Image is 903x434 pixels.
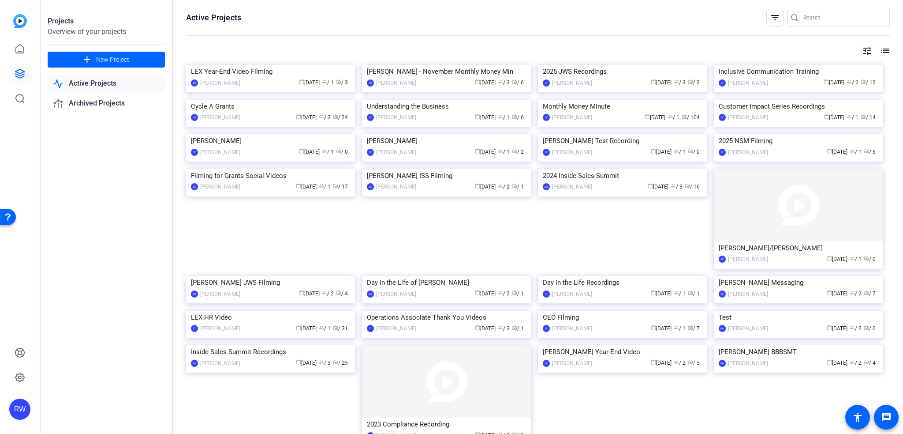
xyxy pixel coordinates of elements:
[543,169,702,182] div: 2024 Inside Sales Summit
[512,325,524,332] span: / 1
[200,290,240,298] div: [PERSON_NAME]
[543,345,702,359] div: [PERSON_NAME] Year-End Video
[645,114,665,121] span: [DATE]
[674,79,686,86] span: / 3
[651,290,656,295] span: calendar_today
[299,79,304,84] span: calendar_today
[864,359,869,365] span: radio
[719,256,726,263] div: SC
[850,256,855,261] span: group
[48,52,165,68] button: New Project
[827,148,832,154] span: calendar_today
[9,399,30,420] div: RW
[322,290,327,295] span: group
[376,290,416,298] div: [PERSON_NAME]
[48,94,165,113] a: Archived Projects
[333,360,348,366] span: / 25
[719,242,878,255] div: [PERSON_NAME]/[PERSON_NAME]
[728,255,768,264] div: [PERSON_NAME]
[333,359,338,365] span: radio
[48,26,165,37] div: Overview of your projects
[200,79,240,87] div: [PERSON_NAME]
[861,79,866,84] span: radio
[862,45,873,56] mat-icon: tune
[803,12,883,23] input: Search
[512,290,517,295] span: radio
[200,113,240,122] div: [PERSON_NAME]
[728,79,768,87] div: [PERSON_NAME]
[191,149,198,156] div: SC
[191,114,198,121] div: RW
[719,65,878,78] div: Inclusive Communication Training
[376,148,416,157] div: [PERSON_NAME]
[296,183,301,189] span: calendar_today
[191,169,350,182] div: Filming for Grants Social Videos
[688,148,693,154] span: radio
[685,184,700,190] span: / 16
[864,290,869,295] span: radio
[376,324,416,333] div: [PERSON_NAME]
[498,183,503,189] span: group
[850,149,862,155] span: / 1
[864,291,876,297] span: / 7
[719,360,726,367] div: RW
[296,359,301,365] span: calendar_today
[648,183,653,189] span: calendar_today
[674,79,679,84] span: group
[191,345,350,359] div: Inside Sales Summit Recordings
[299,149,320,155] span: [DATE]
[319,360,331,366] span: / 3
[475,79,480,84] span: calendar_today
[847,79,852,84] span: group
[512,183,517,189] span: radio
[770,12,780,23] mat-icon: filter_list
[688,325,700,332] span: / 7
[475,291,496,297] span: [DATE]
[651,325,656,330] span: calendar_today
[827,256,832,261] span: calendar_today
[498,79,510,86] span: / 3
[651,149,672,155] span: [DATE]
[864,256,876,262] span: / 0
[719,276,878,289] div: [PERSON_NAME] Messaging
[682,114,700,121] span: / 104
[191,325,198,332] div: CT
[475,149,496,155] span: [DATE]
[827,360,847,366] span: [DATE]
[512,325,517,330] span: radio
[296,114,317,121] span: [DATE]
[367,114,374,121] div: SC
[728,290,768,298] div: [PERSON_NAME]
[367,134,526,147] div: [PERSON_NAME]
[674,325,686,332] span: / 1
[847,79,858,86] span: / 2
[850,256,862,262] span: / 1
[651,79,656,84] span: calendar_today
[651,359,656,365] span: calendar_today
[475,325,480,330] span: calendar_today
[322,79,327,84] span: group
[367,276,526,289] div: Day in the Life of [PERSON_NAME]
[191,360,198,367] div: RW
[333,114,348,121] span: / 24
[682,114,687,119] span: radio
[498,148,503,154] span: group
[850,325,855,330] span: group
[322,79,334,86] span: / 1
[336,79,348,86] span: / 3
[719,100,878,113] div: Customer Impact Series Recordings
[847,114,852,119] span: group
[881,412,892,423] mat-icon: message
[651,79,672,86] span: [DATE]
[674,359,679,365] span: group
[200,182,240,191] div: [PERSON_NAME]
[552,182,592,191] div: [PERSON_NAME]
[296,114,301,119] span: calendar_today
[333,325,338,330] span: radio
[648,184,668,190] span: [DATE]
[864,325,876,332] span: / 0
[376,79,416,87] div: [PERSON_NAME]
[827,256,847,262] span: [DATE]
[475,114,496,121] span: [DATE]
[850,359,855,365] span: group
